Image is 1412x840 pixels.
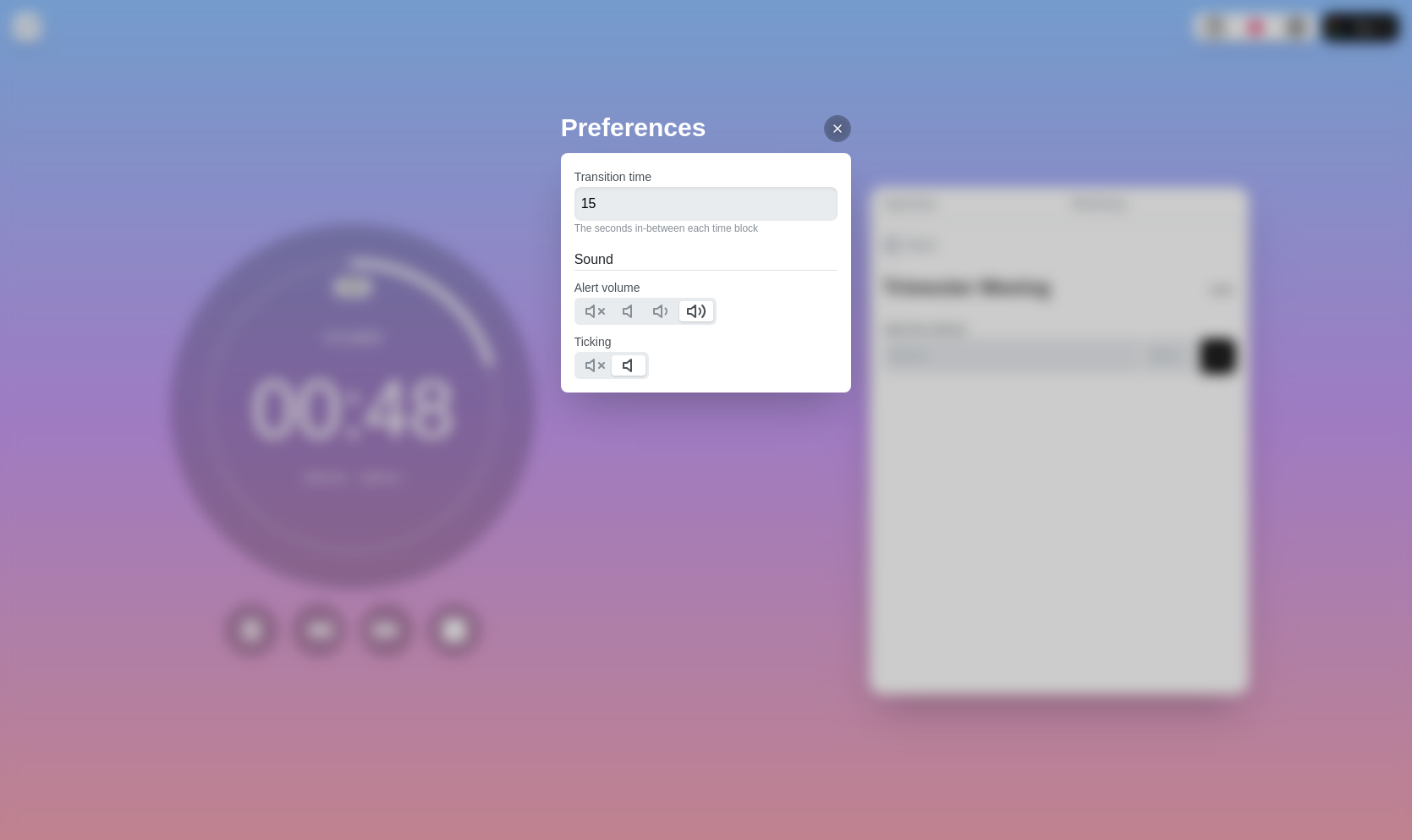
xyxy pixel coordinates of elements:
[574,281,640,294] label: Alert volume
[574,170,651,184] label: Transition time
[561,108,852,146] h2: Preferences
[574,250,838,270] h2: Sound
[574,335,612,349] label: Ticking
[574,221,838,236] p: The seconds in-between each time block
